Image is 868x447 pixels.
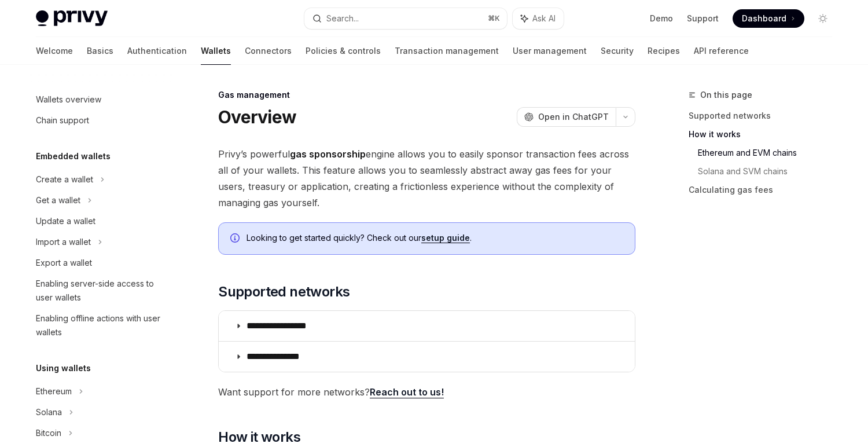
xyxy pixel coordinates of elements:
[218,283,350,301] span: Supported networks
[201,37,231,65] a: Wallets
[36,277,168,305] div: Enabling server-side access to user wallets
[694,37,749,65] a: API reference
[698,144,841,162] a: Ethereum and EVM chains
[87,37,113,65] a: Basics
[127,37,187,65] a: Authentication
[601,37,634,65] a: Security
[36,235,91,249] div: Import a wallet
[370,386,444,398] a: Reach out to us!
[698,162,841,181] a: Solana and SVM chains
[247,232,623,244] span: Looking to get started quickly? Check out our .
[687,13,719,24] a: Support
[326,12,359,25] div: Search...
[36,256,92,270] div: Export a wallet
[218,428,300,446] span: How it works
[689,107,841,125] a: Supported networks
[700,88,752,102] span: On this page
[36,361,91,375] h5: Using wallets
[36,312,168,339] div: Enabling offline actions with user wallets
[218,384,635,400] span: Want support for more networks?
[517,107,616,127] button: Open in ChatGPT
[733,9,804,28] a: Dashboard
[218,89,635,101] div: Gas management
[218,107,296,127] h1: Overview
[395,37,499,65] a: Transaction management
[27,273,175,308] a: Enabling server-side access to user wallets
[421,233,470,243] a: setup guide
[36,10,108,27] img: light logo
[36,93,101,107] div: Wallets overview
[36,193,80,207] div: Get a wallet
[306,37,381,65] a: Policies & controls
[513,37,587,65] a: User management
[218,146,635,211] span: Privy’s powerful engine allows you to easily sponsor transaction fees across all of your wallets....
[245,37,292,65] a: Connectors
[27,211,175,232] a: Update a wallet
[27,110,175,131] a: Chain support
[36,214,95,228] div: Update a wallet
[36,37,73,65] a: Welcome
[304,8,507,29] button: Search...⌘K
[513,8,564,29] button: Ask AI
[27,252,175,273] a: Export a wallet
[689,125,841,144] a: How it works
[36,113,89,127] div: Chain support
[650,13,673,24] a: Demo
[36,173,93,186] div: Create a wallet
[36,405,62,419] div: Solana
[290,148,366,160] strong: gas sponsorship
[36,426,61,440] div: Bitcoin
[814,9,832,28] button: Toggle dark mode
[230,233,242,245] svg: Info
[538,111,609,123] span: Open in ChatGPT
[36,149,111,163] h5: Embedded wallets
[648,37,680,65] a: Recipes
[27,89,175,110] a: Wallets overview
[488,14,500,23] span: ⌘ K
[27,308,175,343] a: Enabling offline actions with user wallets
[742,13,786,24] span: Dashboard
[689,181,841,199] a: Calculating gas fees
[532,13,556,24] span: Ask AI
[36,384,72,398] div: Ethereum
